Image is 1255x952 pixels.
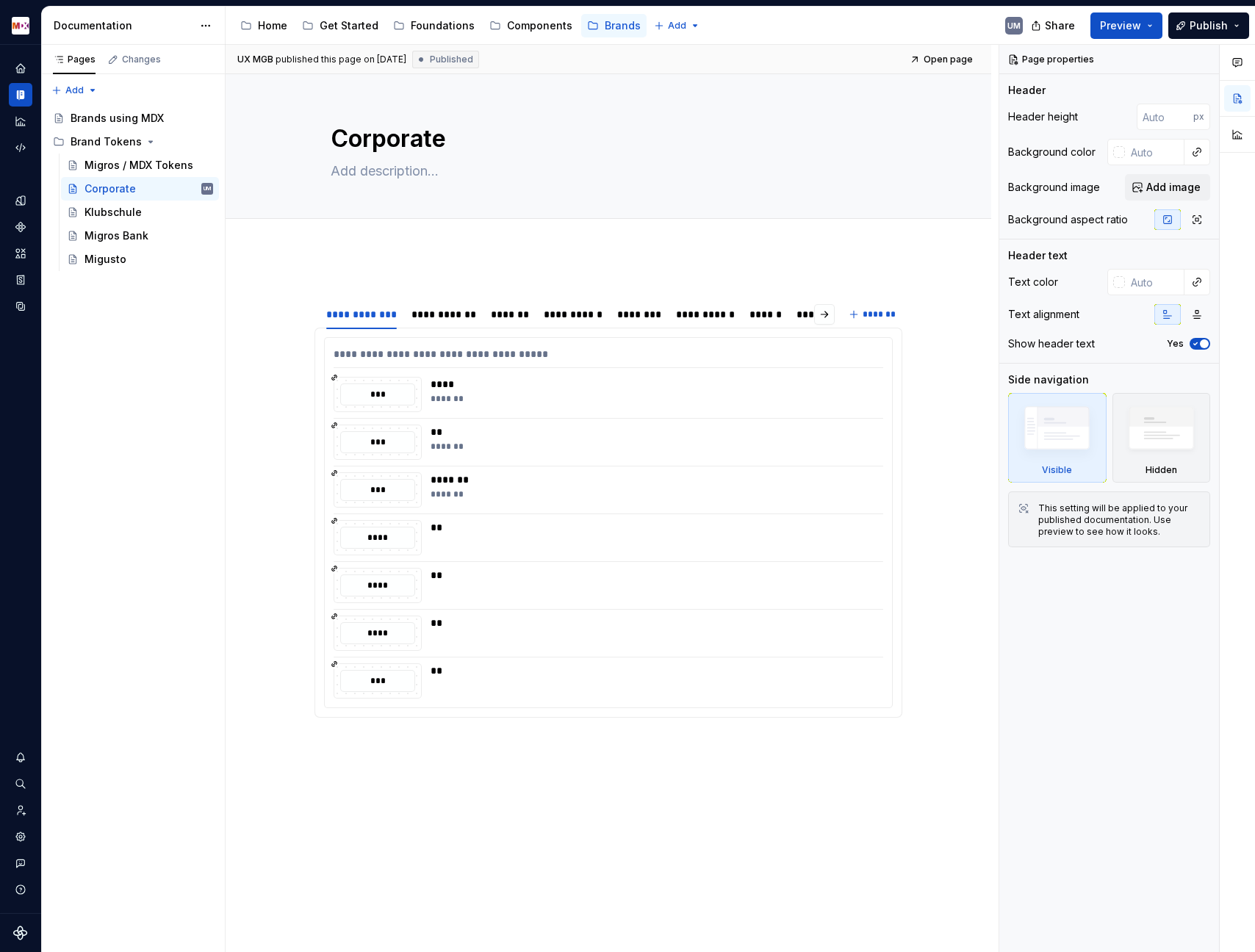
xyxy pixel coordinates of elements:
[387,14,481,37] a: Foundations
[324,337,893,708] section-item: Border Radius
[9,851,32,875] button: Contact support
[1024,12,1085,39] button: Share
[430,54,473,65] span: Published
[1167,338,1184,350] label: Yes
[84,228,148,243] div: Migros Bank
[71,134,142,149] div: Brand Tokens
[71,111,164,126] div: Brands using MDX
[1008,307,1079,322] div: Text alignment
[1008,212,1128,227] div: Background aspect ratio
[54,18,193,33] div: Documentation
[9,746,32,769] button: Notifications
[61,248,219,271] a: Migusto
[507,18,572,33] div: Components
[296,14,384,37] a: Get Started
[1008,109,1078,124] div: Header height
[1008,336,1095,351] div: Show header text
[84,252,126,267] div: Migusto
[1146,464,1177,476] div: Hidden
[47,80,102,101] button: Add
[12,17,29,35] img: e41497f2-3305-4231-9db9-dd4d728291db.png
[9,83,32,107] a: Documentation
[650,15,705,36] button: Add
[1008,180,1100,195] div: Background image
[1190,18,1228,33] span: Publish
[483,14,578,37] a: Components
[9,215,32,239] a: Components
[1007,20,1021,32] div: UM
[234,14,293,37] a: Home
[924,54,973,65] span: Open page
[1168,12,1249,39] button: Publish
[276,54,406,65] div: published this page on [DATE]
[61,177,219,201] a: CorporateUM
[1137,104,1193,130] input: Auto
[61,224,219,248] a: Migros Bank
[234,11,647,40] div: Page tree
[47,107,219,130] a: Brands using MDX
[65,84,84,96] span: Add
[61,201,219,224] a: Klubschule
[13,926,28,940] svg: Supernova Logo
[1008,248,1068,263] div: Header text
[53,54,96,65] div: Pages
[668,20,686,32] span: Add
[1125,174,1210,201] button: Add image
[1125,139,1184,165] input: Auto
[1042,464,1072,476] div: Visible
[258,18,287,33] div: Home
[9,242,32,265] a: Assets
[1008,393,1107,483] div: Visible
[328,121,883,156] textarea: Corporate
[1008,83,1046,98] div: Header
[9,825,32,848] a: Settings
[1008,275,1058,289] div: Text color
[9,268,32,292] a: Storybook stories
[1100,18,1141,33] span: Preview
[84,158,193,173] div: Migros / MDX Tokens
[1146,180,1201,195] span: Add image
[320,18,378,33] div: Get Started
[1008,145,1096,159] div: Background color
[84,181,136,196] div: Corporate
[1112,393,1211,483] div: Hidden
[411,18,475,33] div: Foundations
[9,295,32,318] div: Data sources
[9,772,32,796] button: Search ⌘K
[1038,502,1201,538] div: This setting will be applied to your published documentation. Use preview to see how it looks.
[905,49,979,70] a: Open page
[9,136,32,159] a: Code automation
[1090,12,1162,39] button: Preview
[9,57,32,80] a: Home
[237,54,273,65] span: UX MGB
[47,130,219,154] div: Brand Tokens
[581,14,647,37] a: Brands
[605,18,641,33] div: Brands
[9,798,32,822] a: Invite team
[1045,18,1075,33] span: Share
[9,189,32,212] a: Design tokens
[84,205,142,220] div: Klubschule
[1125,269,1184,295] input: Auto
[47,107,219,271] div: Page tree
[61,154,219,177] a: Migros / MDX Tokens
[122,54,161,65] div: Changes
[204,181,211,196] div: UM
[1193,111,1204,123] p: px
[9,109,32,133] a: Analytics
[1008,372,1089,387] div: Side navigation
